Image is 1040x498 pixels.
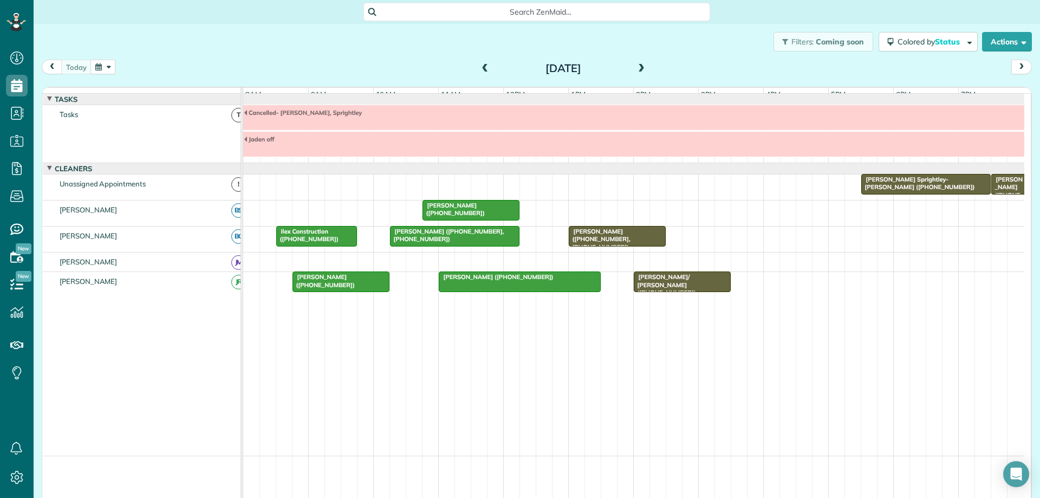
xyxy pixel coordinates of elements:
span: Status [935,37,961,47]
span: 7pm [959,90,978,99]
span: 5pm [829,90,848,99]
span: Unassigned Appointments [57,179,148,188]
span: 3pm [699,90,718,99]
button: Actions [982,32,1032,51]
span: Tasks [57,110,80,119]
span: [PERSON_NAME] [57,205,120,214]
span: 9am [309,90,329,99]
span: Colored by [898,37,964,47]
span: Coming soon [816,37,864,47]
span: [PERSON_NAME] ([PHONE_NUMBER]) [422,202,485,217]
span: New [16,243,31,254]
span: 2pm [634,90,653,99]
span: Jaden off [243,135,275,143]
span: 6pm [894,90,913,99]
span: BC [231,229,246,244]
span: Cancelled- [PERSON_NAME], Sprightley [243,109,362,117]
span: [PERSON_NAME]/ [PERSON_NAME] ([PHONE_NUMBER]) [633,273,697,296]
span: T [231,108,246,122]
span: 1pm [569,90,588,99]
span: Ilex Construction ([PHONE_NUMBER]) [276,228,339,243]
span: [PERSON_NAME] [57,231,120,240]
span: [PERSON_NAME] Sprightley-[PERSON_NAME] ([PHONE_NUMBER]) [861,176,976,191]
span: [PERSON_NAME] ([PHONE_NUMBER], [PHONE_NUMBER]) [568,228,630,251]
button: Colored byStatus [879,32,978,51]
span: [PERSON_NAME] ([PHONE_NUMBER]) [438,273,554,281]
span: 11am [439,90,463,99]
div: Open Intercom Messenger [1003,461,1029,487]
span: 10am [374,90,398,99]
span: JR [231,275,246,289]
button: today [61,60,92,74]
span: [PERSON_NAME] [57,257,120,266]
h2: [DATE] [496,62,631,74]
button: next [1011,60,1032,74]
span: [PERSON_NAME] ([PHONE_NUMBER]) [292,273,355,288]
span: JM [231,255,246,270]
span: Cleaners [53,164,94,173]
span: [PERSON_NAME] [57,277,120,286]
button: prev [42,60,62,74]
span: 8am [243,90,263,99]
span: 12pm [504,90,527,99]
span: BS [231,203,246,218]
span: [PERSON_NAME] ([PHONE_NUMBER]) [991,176,1023,214]
span: Filters: [791,37,814,47]
span: New [16,271,31,282]
span: Tasks [53,95,80,104]
span: 4pm [764,90,783,99]
span: [PERSON_NAME] ([PHONE_NUMBER], [PHONE_NUMBER]) [389,228,504,243]
span: ! [231,177,246,192]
